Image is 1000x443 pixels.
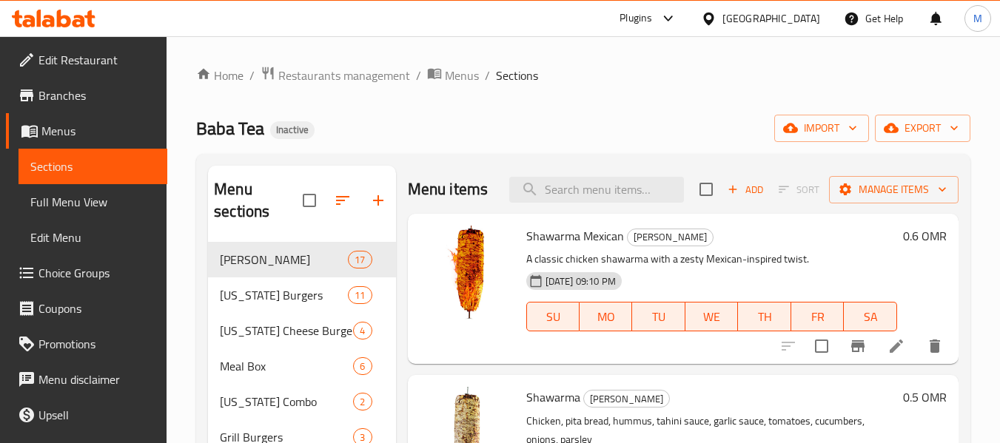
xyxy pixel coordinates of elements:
[220,286,348,304] span: [US_STATE] Burgers
[6,397,167,433] a: Upsell
[844,302,897,331] button: SA
[585,306,627,328] span: MO
[509,177,684,203] input: search
[797,306,839,328] span: FR
[261,66,410,85] a: Restaurants management
[722,10,820,27] div: [GEOGRAPHIC_DATA]
[354,395,371,409] span: 2
[786,119,857,138] span: import
[420,226,514,320] img: Shawarma Mexican
[829,176,959,203] button: Manage items
[38,51,155,69] span: Edit Restaurant
[208,348,395,384] div: Meal Box6
[38,406,155,424] span: Upsell
[6,326,167,362] a: Promotions
[496,67,538,84] span: Sections
[6,362,167,397] a: Menu disclaimer
[38,264,155,282] span: Choice Groups
[30,193,155,211] span: Full Menu View
[6,78,167,113] a: Branches
[220,357,353,375] span: Meal Box
[349,253,371,267] span: 17
[791,302,845,331] button: FR
[353,393,372,410] div: items
[294,185,325,216] span: Select all sections
[208,313,395,348] div: [US_STATE] Cheese Burgers4
[408,178,489,200] h2: Menu items
[196,66,970,85] nav: breadcrumb
[620,10,652,27] div: Plugins
[917,328,953,364] button: delete
[416,67,421,84] li: /
[632,302,685,331] button: TU
[738,302,791,331] button: TH
[722,178,769,201] span: Add item
[214,178,302,223] h2: Menu sections
[445,67,479,84] span: Menus
[38,300,155,317] span: Coupons
[220,322,353,339] div: Hawaii Cheese Burgers
[220,393,353,410] div: Hawaii Combo
[208,242,395,277] div: [PERSON_NAME]17
[38,335,155,353] span: Promotions
[533,306,574,328] span: SU
[38,371,155,388] span: Menu disclaimer
[973,10,982,27] span: M
[627,229,714,246] div: Baba Shawarma
[769,178,829,201] span: Select section first
[526,302,580,331] button: SU
[744,306,785,328] span: TH
[220,322,353,339] span: [US_STATE] Cheese Burgers
[220,393,353,410] span: [US_STATE] Combo
[638,306,679,328] span: TU
[19,149,167,184] a: Sections
[6,291,167,326] a: Coupons
[30,229,155,246] span: Edit Menu
[220,286,348,304] div: Hawaii Burgers
[583,390,670,408] div: Baba Shawarma
[903,387,947,408] h6: 0.5 OMR
[887,337,905,355] a: Edit menu item
[685,302,739,331] button: WE
[19,220,167,255] a: Edit Menu
[325,183,360,218] span: Sort sections
[427,66,479,85] a: Menus
[354,324,371,338] span: 4
[875,115,970,142] button: export
[485,67,490,84] li: /
[354,359,371,373] span: 6
[348,286,372,304] div: items
[220,251,348,268] span: [PERSON_NAME]
[584,390,669,408] span: [PERSON_NAME]
[526,386,580,408] span: Shawarma
[278,67,410,84] span: Restaurants management
[196,112,264,145] span: Baba Tea
[6,113,167,149] a: Menus
[220,251,348,268] div: Baba Shawarma
[6,42,167,78] a: Edit Restaurant
[774,115,869,142] button: import
[806,331,837,362] span: Select to update
[887,119,959,138] span: export
[628,229,713,246] span: [PERSON_NAME]
[725,181,765,198] span: Add
[348,251,372,268] div: items
[360,183,396,218] button: Add section
[722,178,769,201] button: Add
[903,226,947,246] h6: 0.6 OMR
[30,158,155,175] span: Sections
[349,288,371,302] span: 11
[691,306,733,328] span: WE
[850,306,891,328] span: SA
[580,302,633,331] button: MO
[526,225,624,247] span: Shawarma Mexican
[841,180,947,199] span: Manage items
[6,255,167,291] a: Choice Groups
[38,87,155,104] span: Branches
[196,67,244,84] a: Home
[41,122,155,140] span: Menus
[691,174,722,205] span: Select section
[208,277,395,313] div: [US_STATE] Burgers11
[540,274,622,288] span: [DATE] 09:10 PM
